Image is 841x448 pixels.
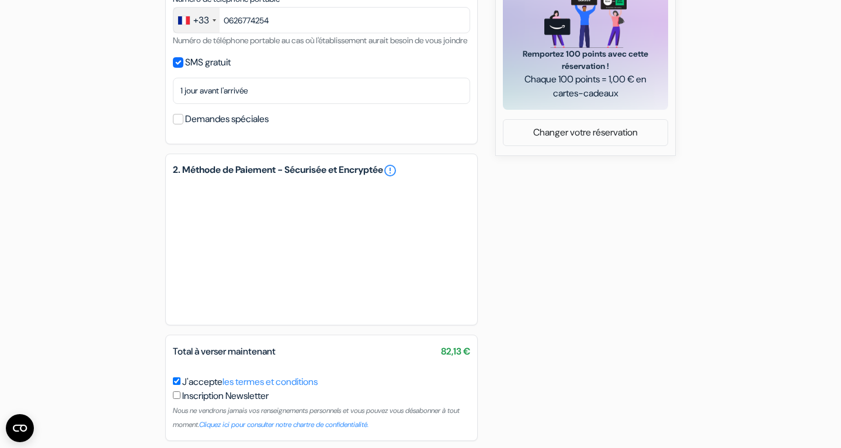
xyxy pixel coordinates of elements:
div: +33 [193,13,209,27]
label: Inscription Newsletter [182,389,269,403]
small: Numéro de téléphone portable au cas où l'établissement aurait besoin de vous joindre [173,35,467,46]
small: Nous ne vendrons jamais vos renseignements personnels et vous pouvez vous désabonner à tout moment. [173,406,460,429]
a: Changer votre réservation [503,121,668,144]
input: 6 12 34 56 78 [173,7,470,33]
label: SMS gratuit [185,54,231,71]
a: error_outline [383,164,397,178]
span: Chaque 100 points = 1,00 € en cartes-cadeaux [517,72,654,100]
label: Demandes spéciales [185,111,269,127]
label: J'accepte [182,375,318,389]
h5: 2. Méthode de Paiement - Sécurisée et Encryptée [173,164,470,178]
iframe: Cadre de saisie sécurisé pour le paiement [171,180,472,318]
span: 82,13 € [441,345,470,359]
div: France: +33 [173,8,220,33]
a: les termes et conditions [223,376,318,388]
span: Total à verser maintenant [173,345,276,357]
span: Remportez 100 points avec cette réservation ! [517,48,654,72]
button: Ouvrir le widget CMP [6,414,34,442]
a: Cliquez ici pour consulter notre chartre de confidentialité. [199,420,369,429]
